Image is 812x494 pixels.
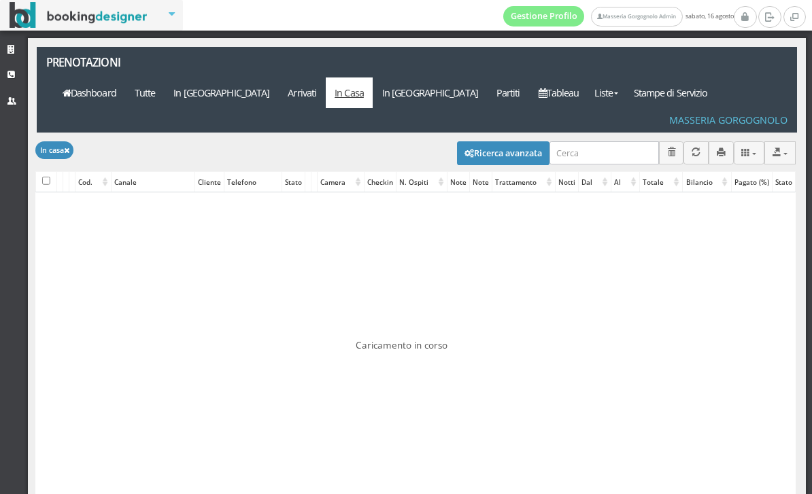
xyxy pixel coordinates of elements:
div: Note [470,173,492,192]
div: Telefono [224,173,282,192]
div: Cod. [75,173,111,192]
img: BookingDesigner.com [10,2,148,29]
a: Masseria Gorgognolo Admin [591,7,682,27]
a: Stampe di Servizio [624,77,717,108]
h4: Masseria Gorgognolo [669,114,788,126]
a: Liste [588,77,624,108]
div: Trattamento [492,173,555,192]
div: Al [611,173,639,192]
div: Canale [112,173,194,192]
a: Tutte [125,77,165,108]
div: Notti [556,173,578,192]
a: Arrivati [279,77,326,108]
a: Partiti [487,77,529,108]
div: Dal [579,173,611,192]
div: Pagato (%) [732,173,772,192]
div: Cliente [195,173,224,192]
button: Aggiorna [683,141,709,164]
input: Cerca [549,141,659,164]
a: In Casa [326,77,373,108]
a: In [GEOGRAPHIC_DATA] [373,77,487,108]
a: Prenotazioni [37,47,177,77]
div: Totale [640,173,682,192]
div: Note [447,173,469,192]
div: Stato [282,173,305,192]
a: Gestione Profilo [503,6,585,27]
div: Camera [318,173,364,192]
div: Stato [773,173,795,192]
div: N. Ospiti [396,173,447,192]
button: In casa [35,141,73,158]
button: Export [764,141,796,164]
a: In [GEOGRAPHIC_DATA] [165,77,279,108]
div: Checkin [365,173,396,192]
a: Tableau [529,77,588,108]
div: Bilancio [683,173,730,192]
a: Dashboard [53,77,125,108]
span: sabato, 16 agosto [503,6,734,27]
span: Caricamento in corso [356,339,447,352]
button: Ricerca avanzata [457,141,549,164]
